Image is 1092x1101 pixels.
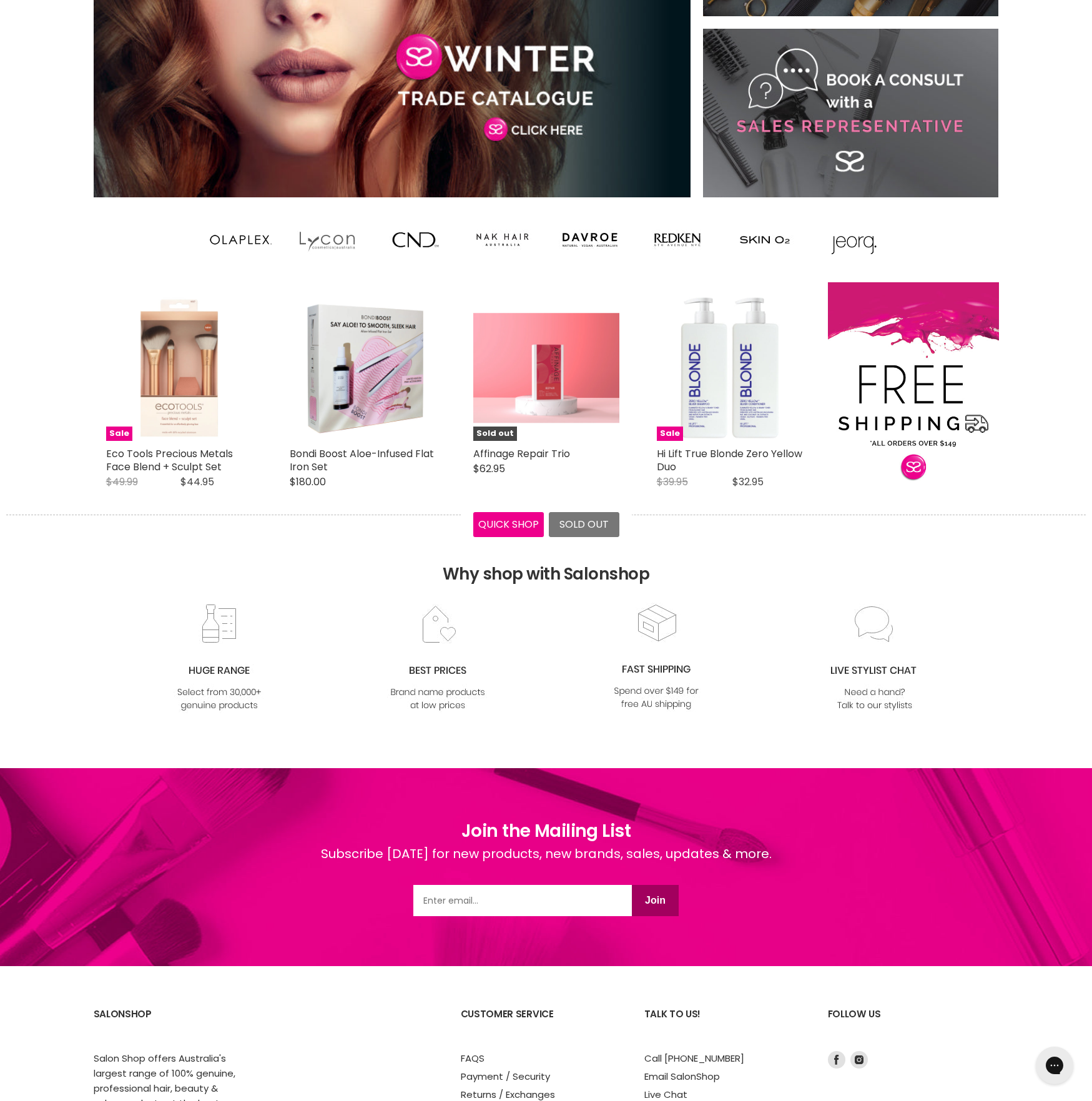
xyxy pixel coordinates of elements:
[180,475,214,489] span: $44.95
[297,215,359,265] img: lycon_160x160@2x.jpg
[1030,1042,1080,1089] iframe: Gorgias live chat messenger
[644,1052,744,1065] a: Call [PHONE_NUMBER]
[559,215,621,265] img: davroe_160x160@2x.jpg
[94,999,252,1050] h2: SalonShop
[646,215,709,265] img: redken00_160x160@2x.jpg
[321,818,772,844] h1: Join the Mailing List
[473,447,570,461] a: Affinage Repair Trio
[549,512,619,537] button: Sold out
[290,475,326,489] span: $180.00
[290,447,434,474] a: Bondi Boost Aloe-Infused Flat Iron Set
[824,604,925,713] img: chat_c0a1c8f7-3133-4fc6-855f-7264552747f6.jpg
[473,427,517,441] span: Sold out
[461,999,619,1050] h2: Customer Service
[657,295,803,441] img: Hi Lift True Blonde Zero Yellow Duo
[840,399,986,417] h2: Value Packs & Gifts
[828,999,999,1050] h2: Follow us
[106,295,252,441] img: Eco Tools Precious Metals Face Blend + Sculpt Set
[897,380,930,392] span: View all
[290,295,436,441] img: Bondi Boost Aloe-Infused Flat Iron Set
[413,885,632,916] input: Email
[106,427,132,441] span: Sale
[106,295,252,441] a: Eco Tools Precious Metals Face Blend + Sculpt Set Eco Tools Precious Metals Face Blend + Sculpt S...
[473,295,619,441] a: Affinage Repair Trio Affinage Repair Trio Sold out
[559,517,609,531] span: Sold out
[387,604,488,713] img: prices.jpg
[657,475,688,489] span: $39.95
[632,885,679,916] button: Join
[384,215,446,265] img: cnd_160x160@2x.jpg
[209,215,272,265] img: olaplex1_160x160@2x.gif
[461,1052,485,1065] a: FAQS
[644,1070,720,1083] a: Email SalonShop
[461,1070,550,1083] a: Payment / Security
[734,215,796,265] img: skino2_160x160@2x.jpg
[644,1088,687,1101] a: Live Chat
[473,512,544,537] button: Quick shop
[657,295,803,441] a: Hi Lift True Blonde Zero Yellow Duo Sale
[106,475,138,489] span: $49.99
[657,427,683,441] span: Sale
[461,1088,555,1101] a: Returns / Exchanges
[732,475,764,489] span: $32.95
[473,462,505,476] span: $62.95
[106,447,233,474] a: Eco Tools Precious Metals Face Blend + Sculpt Set
[169,604,270,713] img: range2_8cf790d4-220e-469f-917d-a18fed3854b6.jpg
[644,999,803,1050] h2: Talk to us!
[321,844,772,885] div: Subscribe [DATE] for new products, new brands, sales, updates & more.
[471,215,534,265] img: nak_160x160@2x.jpg
[473,313,619,423] img: Affinage Repair Trio
[828,282,999,515] a: View all Value Packs & Gifts
[657,447,802,474] a: Hi Lift True Blonde Zero Yellow Duo
[6,515,1086,603] h2: Why shop with Salonshop
[821,215,883,265] img: jerog_160x160@2x.gif
[606,603,707,712] img: fast.jpg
